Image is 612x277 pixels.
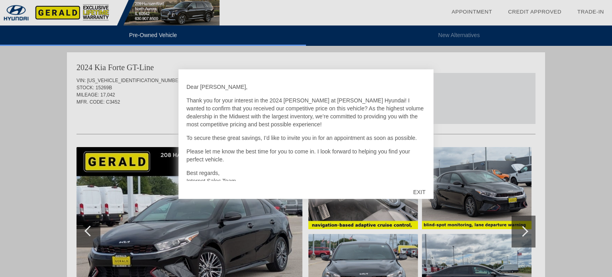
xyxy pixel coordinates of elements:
[186,147,426,163] p: Please let me know the best time for you to come in. I look forward to helping you find your perf...
[577,9,604,15] a: Trade-In
[186,83,426,91] p: Dear [PERSON_NAME],
[405,180,433,204] div: EXIT
[186,96,426,128] p: Thank you for your interest in the 2024 [PERSON_NAME] at [PERSON_NAME] Hyundai! I wanted to confi...
[186,134,426,142] p: To secure these great savings, I’d like to invite you in for an appointment as soon as possible.
[508,9,561,15] a: Credit Approved
[186,169,426,193] p: Best regards, Internet Sales Team [PERSON_NAME]
[451,9,492,15] a: Appointment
